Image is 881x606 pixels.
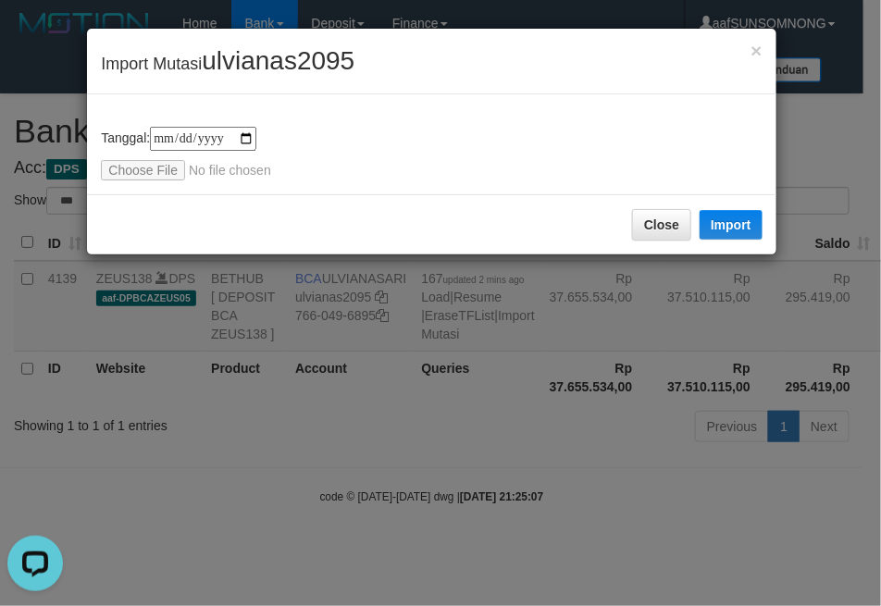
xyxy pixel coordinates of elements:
span: ulvianas2095 [202,46,354,75]
div: Tanggal: [101,127,762,180]
span: Import Mutasi [101,55,354,73]
span: × [751,40,762,61]
button: Close [751,41,762,60]
button: Close [632,209,691,241]
button: Import [700,210,763,240]
button: Open LiveChat chat widget [7,7,63,63]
